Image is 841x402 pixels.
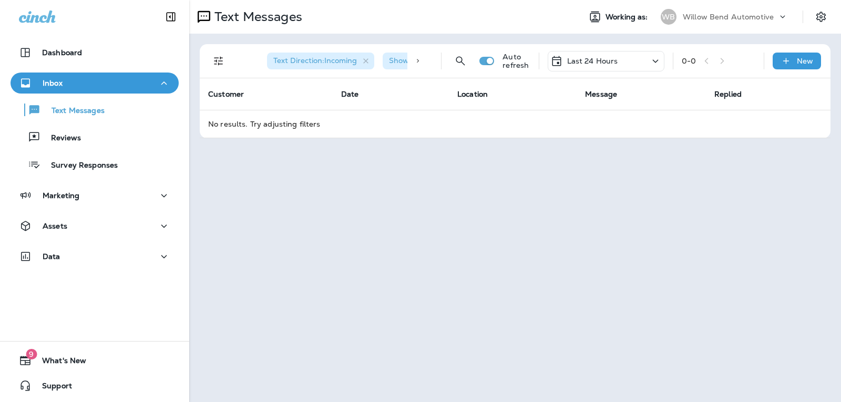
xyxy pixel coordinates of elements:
[714,89,742,99] span: Replied
[273,56,357,65] span: Text Direction : Incoming
[32,356,86,369] span: What's New
[32,382,72,394] span: Support
[43,191,79,200] p: Marketing
[208,50,229,71] button: Filters
[11,126,179,148] button: Reviews
[267,53,374,69] div: Text Direction:Incoming
[341,89,359,99] span: Date
[43,222,67,230] p: Assets
[43,252,60,261] p: Data
[156,6,186,27] button: Collapse Sidebar
[200,110,830,138] td: No results. Try adjusting filters
[26,349,37,359] span: 9
[43,79,63,87] p: Inbox
[457,89,488,99] span: Location
[40,161,118,171] p: Survey Responses
[450,50,471,71] button: Search Messages
[11,153,179,176] button: Survey Responses
[11,99,179,121] button: Text Messages
[812,7,830,26] button: Settings
[682,57,696,65] div: 0 - 0
[11,246,179,267] button: Data
[11,350,179,371] button: 9What's New
[502,53,530,69] p: Auto refresh
[389,56,516,65] span: Show Start/Stop/Unsubscribe : true
[208,89,244,99] span: Customer
[11,73,179,94] button: Inbox
[661,9,676,25] div: WB
[40,133,81,143] p: Reviews
[567,57,618,65] p: Last 24 Hours
[210,9,302,25] p: Text Messages
[606,13,650,22] span: Working as:
[11,215,179,236] button: Assets
[585,89,617,99] span: Message
[11,42,179,63] button: Dashboard
[383,53,533,69] div: Show Start/Stop/Unsubscribe:true
[41,106,105,116] p: Text Messages
[11,375,179,396] button: Support
[42,48,82,57] p: Dashboard
[797,57,813,65] p: New
[11,185,179,206] button: Marketing
[683,13,774,21] p: Willow Bend Automotive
